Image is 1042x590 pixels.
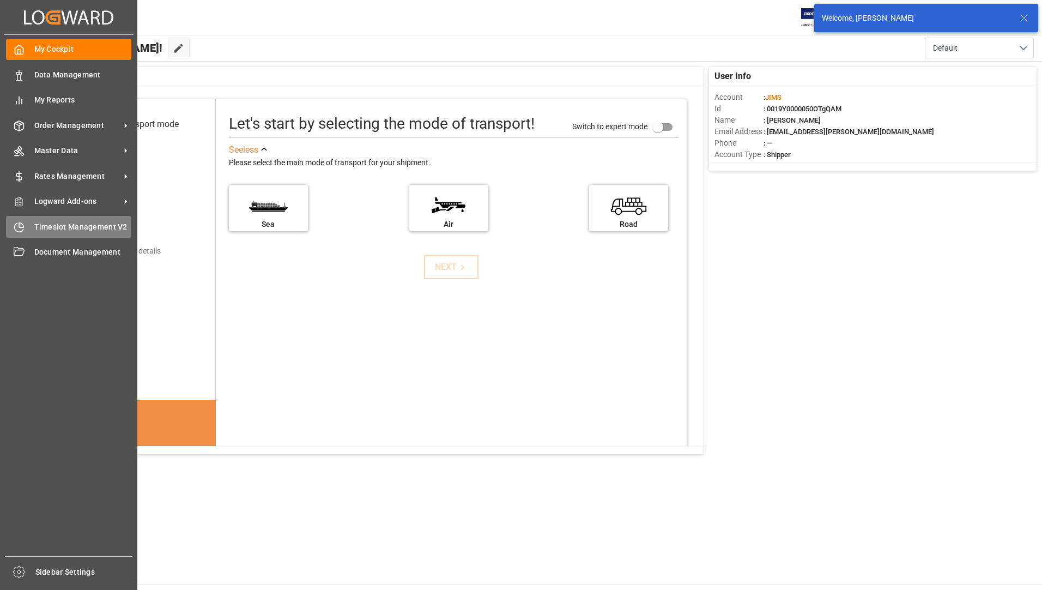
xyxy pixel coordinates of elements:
span: : Shipper [764,150,791,159]
div: Welcome, [PERSON_NAME] [822,13,1009,24]
span: Name [714,115,764,126]
span: Default [933,43,958,54]
div: Road [595,219,663,230]
span: Hello [PERSON_NAME]! [45,38,162,58]
span: Phone [714,137,764,149]
button: open menu [925,38,1034,58]
span: Document Management [34,246,132,258]
button: NEXT [424,255,478,279]
span: Rates Management [34,171,120,182]
div: Please select the main mode of transport for your shipment. [229,156,679,170]
span: Email Address [714,126,764,137]
span: My Reports [34,94,132,106]
div: Sea [234,219,302,230]
span: Timeslot Management V2 [34,221,132,233]
span: : [EMAIL_ADDRESS][PERSON_NAME][DOMAIN_NAME] [764,128,934,136]
span: User Info [714,70,751,83]
span: : [764,93,781,101]
span: : [PERSON_NAME] [764,116,821,124]
div: See less [229,143,258,156]
span: : 0019Y0000050OTgQAM [764,105,841,113]
span: JIMS [765,93,781,101]
span: Logward Add-ons [34,196,120,207]
span: My Cockpit [34,44,132,55]
span: Id [714,103,764,115]
a: Data Management [6,64,131,85]
span: Account Type [714,149,764,160]
img: Exertis%20JAM%20-%20Email%20Logo.jpg_1722504956.jpg [801,8,839,27]
span: Master Data [34,145,120,156]
div: Air [415,219,483,230]
span: Sidebar Settings [35,567,133,578]
span: Data Management [34,69,132,81]
div: Add shipping details [93,245,161,257]
a: My Reports [6,89,131,111]
div: Let's start by selecting the mode of transport! [229,112,535,135]
span: Switch to expert mode [572,122,647,130]
div: NEXT [435,261,468,274]
a: My Cockpit [6,39,131,60]
span: Order Management [34,120,120,131]
a: Timeslot Management V2 [6,216,131,237]
span: Account [714,92,764,103]
span: : — [764,139,772,147]
a: Document Management [6,242,131,263]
